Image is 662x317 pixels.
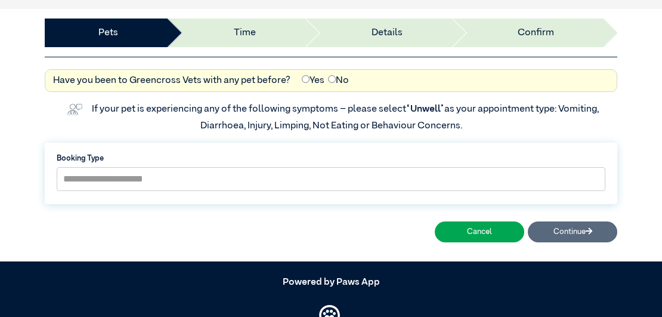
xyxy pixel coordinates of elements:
[328,75,336,83] input: No
[302,73,324,88] label: Yes
[328,73,349,88] label: No
[45,276,617,288] h5: Powered by Paws App
[435,221,524,242] button: Cancel
[63,100,86,119] img: vet
[57,153,605,164] label: Booking Type
[53,73,290,88] label: Have you been to Greencross Vets with any pet before?
[98,26,118,40] a: Pets
[406,104,444,114] span: “Unwell”
[92,104,601,131] label: If your pet is experiencing any of the following symptoms – please select as your appointment typ...
[302,75,310,83] input: Yes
